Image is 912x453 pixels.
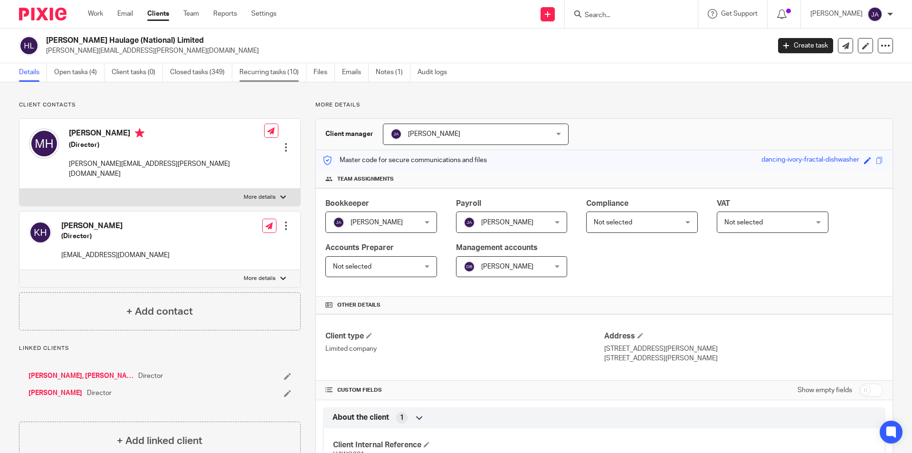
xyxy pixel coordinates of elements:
[61,221,170,231] h4: [PERSON_NAME]
[325,129,373,139] h3: Client manager
[87,388,112,398] span: Director
[54,63,104,82] a: Open tasks (4)
[798,386,852,395] label: Show empty fields
[126,304,193,319] h4: + Add contact
[325,344,604,354] p: Limited company
[117,9,133,19] a: Email
[761,155,859,166] div: dancing-ivory-fractal-dishwasher
[325,200,369,207] span: Bookkeeper
[376,63,410,82] a: Notes (1)
[456,200,481,207] span: Payroll
[313,63,335,82] a: Files
[400,413,404,423] span: 1
[778,38,833,53] a: Create task
[19,101,301,109] p: Client contacts
[29,128,59,159] img: svg%3E
[717,200,730,207] span: VAT
[418,63,454,82] a: Audit logs
[244,193,275,201] p: More details
[333,440,604,450] h4: Client Internal Reference
[325,331,604,341] h4: Client type
[481,263,533,270] span: [PERSON_NAME]
[337,301,380,309] span: Other details
[333,263,371,270] span: Not selected
[147,9,169,19] a: Clients
[28,388,82,398] a: [PERSON_NAME]
[456,244,538,251] span: Management accounts
[584,11,669,20] input: Search
[61,231,170,241] h5: (Director)
[69,140,264,150] h5: (Director)
[19,8,66,20] img: Pixie
[170,63,232,82] a: Closed tasks (349)
[464,217,475,228] img: svg%3E
[213,9,237,19] a: Reports
[586,200,628,207] span: Compliance
[724,219,763,226] span: Not selected
[333,217,344,228] img: svg%3E
[323,155,487,165] p: Master code for secure communications and files
[19,345,301,352] p: Linked clients
[604,331,883,341] h4: Address
[481,219,533,226] span: [PERSON_NAME]
[69,128,264,140] h4: [PERSON_NAME]
[117,434,202,448] h4: + Add linked client
[337,175,394,183] span: Team assignments
[183,9,199,19] a: Team
[239,63,306,82] a: Recurring tasks (10)
[112,63,163,82] a: Client tasks (0)
[351,219,403,226] span: [PERSON_NAME]
[594,219,632,226] span: Not selected
[138,371,163,381] span: Director
[61,251,170,260] p: [EMAIL_ADDRESS][DOMAIN_NAME]
[28,371,133,381] a: [PERSON_NAME], [PERSON_NAME]
[721,10,758,17] span: Get Support
[325,244,394,251] span: Accounts Preparer
[69,159,264,179] p: [PERSON_NAME][EMAIL_ADDRESS][PERSON_NAME][DOMAIN_NAME]
[251,9,276,19] a: Settings
[135,128,144,138] i: Primary
[604,354,883,363] p: [STREET_ADDRESS][PERSON_NAME]
[315,101,893,109] p: More details
[867,7,883,22] img: svg%3E
[88,9,103,19] a: Work
[390,128,402,140] img: svg%3E
[29,221,52,244] img: svg%3E
[604,344,883,354] p: [STREET_ADDRESS][PERSON_NAME]
[244,275,275,282] p: More details
[19,63,47,82] a: Details
[46,46,764,56] p: [PERSON_NAME][EMAIL_ADDRESS][PERSON_NAME][DOMAIN_NAME]
[464,261,475,272] img: svg%3E
[810,9,863,19] p: [PERSON_NAME]
[342,63,369,82] a: Emails
[46,36,620,46] h2: [PERSON_NAME] Haulage (National) Limited
[19,36,39,56] img: svg%3E
[332,413,389,423] span: About the client
[325,386,604,394] h4: CUSTOM FIELDS
[408,131,460,137] span: [PERSON_NAME]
